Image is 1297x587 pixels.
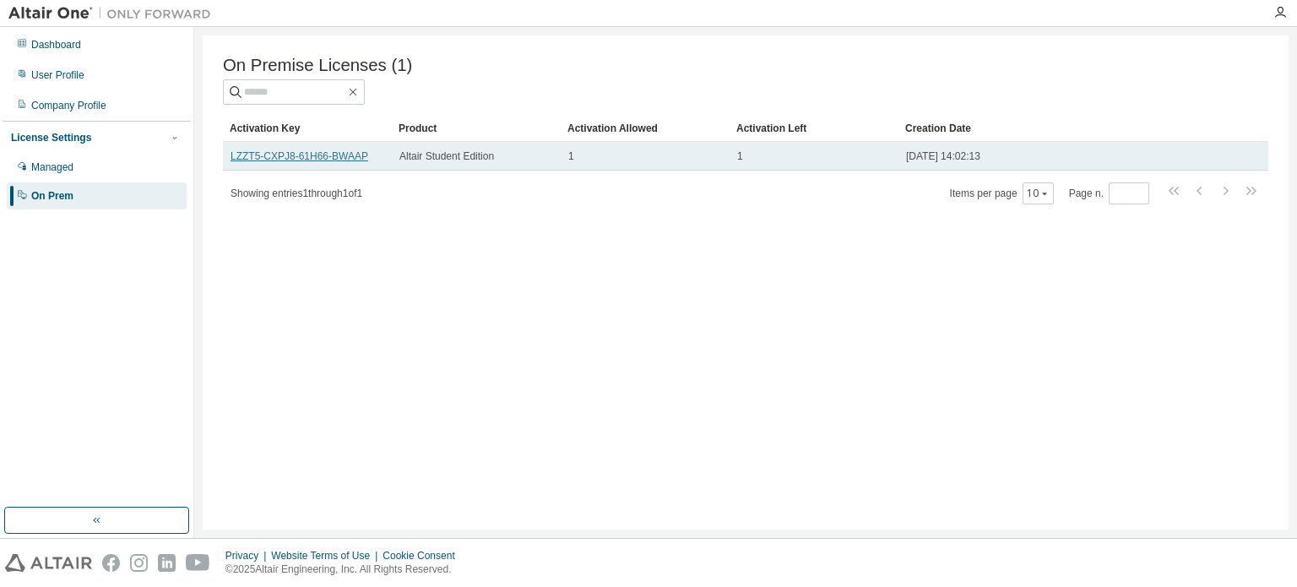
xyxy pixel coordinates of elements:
[102,554,120,572] img: facebook.svg
[950,182,1054,204] span: Items per page
[31,68,84,82] div: User Profile
[1027,187,1050,200] button: 10
[567,115,723,142] div: Activation Allowed
[231,150,368,162] a: LZZT5-CXPJ8-61H66-BWAAP
[230,115,385,142] div: Activation Key
[225,549,271,563] div: Privacy
[11,131,91,144] div: License Settings
[225,563,465,577] p: © 2025 Altair Engineering, Inc. All Rights Reserved.
[31,160,73,174] div: Managed
[158,554,176,572] img: linkedin.svg
[8,5,220,22] img: Altair One
[5,554,92,572] img: altair_logo.svg
[186,554,210,572] img: youtube.svg
[905,115,1194,142] div: Creation Date
[31,38,81,52] div: Dashboard
[736,115,892,142] div: Activation Left
[737,149,743,163] span: 1
[31,189,73,203] div: On Prem
[906,149,980,163] span: [DATE] 14:02:13
[223,56,412,75] span: On Premise Licenses (1)
[383,549,464,563] div: Cookie Consent
[31,99,106,112] div: Company Profile
[568,149,574,163] span: 1
[1069,182,1149,204] span: Page n.
[231,188,362,199] span: Showing entries 1 through 1 of 1
[399,149,494,163] span: Altair Student Edition
[271,549,383,563] div: Website Terms of Use
[399,115,554,142] div: Product
[130,554,148,572] img: instagram.svg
